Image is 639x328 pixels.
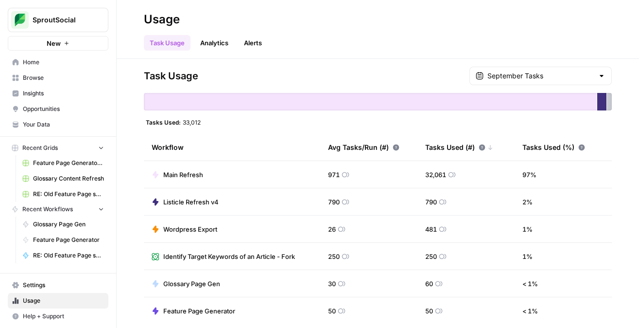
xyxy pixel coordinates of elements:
a: Task Usage [144,35,190,51]
a: Main Refresh [152,170,203,180]
span: Feature Page Generator [163,306,235,316]
a: Feature Page Generator Grid [18,155,108,171]
span: 32,061 [425,170,446,180]
span: Task Usage [144,69,198,83]
button: Recent Grids [8,141,108,155]
img: SproutSocial Logo [11,11,29,29]
input: September Tasks [487,71,594,81]
span: Wordpress Export [163,224,217,234]
span: 481 [425,224,437,234]
span: 790 [425,197,437,207]
span: < 1 % [522,306,538,316]
a: RE: Old Feature Page scrape and markdown [18,248,108,263]
span: SproutSocial [33,15,91,25]
span: New [47,38,61,48]
a: Glossary Page Gen [152,279,220,289]
a: Listicle Refresh v4 [152,197,219,207]
span: 30 [328,279,336,289]
span: Glossary Page Gen [33,220,104,229]
a: Usage [8,293,108,309]
a: Analytics [194,35,234,51]
div: Usage [144,12,180,27]
a: Opportunities [8,101,108,117]
span: Insights [23,89,104,98]
span: 50 [328,306,336,316]
a: RE: Old Feature Page scrape and markdown Grid [18,186,108,202]
span: RE: Old Feature Page scrape and markdown Grid [33,190,104,199]
span: Glossary Content Refresh [33,174,104,183]
a: Feature Page Generator [18,232,108,248]
a: Identify Target Keywords of an Article - Fork [152,252,295,261]
a: Wordpress Export [152,224,217,234]
div: Workflow [152,134,312,161]
button: Recent Workflows [8,202,108,217]
span: 60 [425,279,433,289]
span: 250 [328,252,340,261]
div: Tasks Used (#) [425,134,493,161]
span: 33,012 [183,118,201,126]
span: Home [23,58,104,67]
a: Your Data [8,117,108,132]
span: Feature Page Generator Grid [33,159,104,167]
span: < 1 % [522,279,538,289]
a: Glossary Content Refresh [18,171,108,186]
a: Browse [8,70,108,86]
span: 2 % [522,197,533,207]
button: Help + Support [8,309,108,324]
span: 790 [328,197,340,207]
span: 26 [328,224,336,234]
span: Recent Grids [22,144,58,152]
span: Settings [23,281,104,290]
span: Glossary Page Gen [163,279,220,289]
a: Home [8,55,108,70]
a: Feature Page Generator [152,306,235,316]
span: Browse [23,73,104,82]
span: Usage [23,296,104,305]
span: Identify Target Keywords of an Article - Fork [163,252,295,261]
a: Insights [8,86,108,101]
span: Recent Workflows [22,205,73,214]
div: Tasks Used (%) [522,134,585,161]
span: 1 % [522,224,533,234]
a: Alerts [238,35,268,51]
span: 971 [328,170,340,180]
span: 50 [425,306,433,316]
span: Listicle Refresh v4 [163,197,219,207]
span: Your Data [23,120,104,129]
span: Main Refresh [163,170,203,180]
span: Feature Page Generator [33,236,104,244]
div: Avg Tasks/Run (#) [328,134,399,161]
span: 250 [425,252,437,261]
a: Glossary Page Gen [18,217,108,232]
span: 97 % [522,170,536,180]
button: New [8,36,108,51]
a: Settings [8,277,108,293]
button: Workspace: SproutSocial [8,8,108,32]
span: Opportunities [23,105,104,113]
span: RE: Old Feature Page scrape and markdown [33,251,104,260]
span: Help + Support [23,312,104,321]
span: Tasks Used: [146,118,181,126]
span: 1 % [522,252,533,261]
